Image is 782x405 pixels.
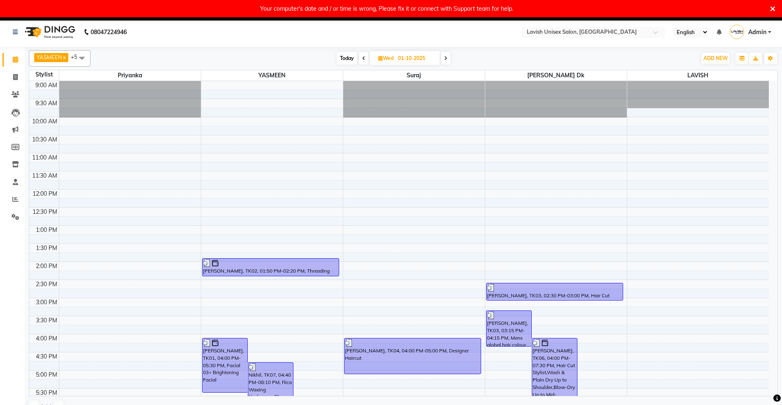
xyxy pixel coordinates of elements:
[703,55,728,61] span: ADD NEW
[21,21,77,44] img: logo
[34,244,59,252] div: 1:30 PM
[344,338,481,374] div: [PERSON_NAME], TK04, 04:00 PM-05:00 PM, Designer Haircut
[34,298,59,307] div: 3:00 PM
[260,3,513,14] div: Your computer's date and / or time is wrong, Please fix it or connect with Support team for help.
[34,352,59,361] div: 4:30 PM
[202,259,339,276] div: [PERSON_NAME], TK02, 01:50 PM-02:20 PM, Threading Eyebrows
[34,334,59,343] div: 4:00 PM
[30,135,59,144] div: 10:30 AM
[730,25,744,39] img: Admin
[701,53,730,64] button: ADD NEW
[34,81,59,90] div: 9:00 AM
[748,28,766,37] span: Admin
[202,338,247,392] div: [PERSON_NAME], TK01, 04:00 PM-05:30 PM, Facial 03+ Brightening Facial
[34,226,59,234] div: 1:00 PM
[91,21,127,44] b: 08047224946
[201,70,343,81] span: YASMEEN
[396,52,437,65] input: 2025-10-01
[34,99,59,108] div: 9:30 AM
[486,311,531,346] div: [PERSON_NAME], TK03, 03:15 PM-04:15 PM, Mens global hair colour
[34,370,59,379] div: 5:00 PM
[29,70,59,79] div: Stylist
[337,52,357,65] span: Today
[62,54,66,60] a: x
[71,53,84,60] span: +5
[37,54,62,60] span: YASMEEN
[485,70,627,81] span: [PERSON_NAME] Dk
[376,55,396,61] span: Wed
[30,153,59,162] div: 11:00 AM
[30,171,59,180] div: 11:30 AM
[343,70,485,81] span: suraj
[59,70,201,81] span: priyanka
[30,117,59,126] div: 10:00 AM
[34,262,59,271] div: 2:00 PM
[34,316,59,325] div: 3:30 PM
[627,70,769,81] span: LAVISH
[31,190,59,198] div: 12:00 PM
[31,208,59,216] div: 12:30 PM
[486,283,623,300] div: [PERSON_NAME], TK03, 02:30 PM-03:00 PM, Hair Cut Men's Haircut
[34,389,59,397] div: 5:30 PM
[34,280,59,289] div: 2:30 PM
